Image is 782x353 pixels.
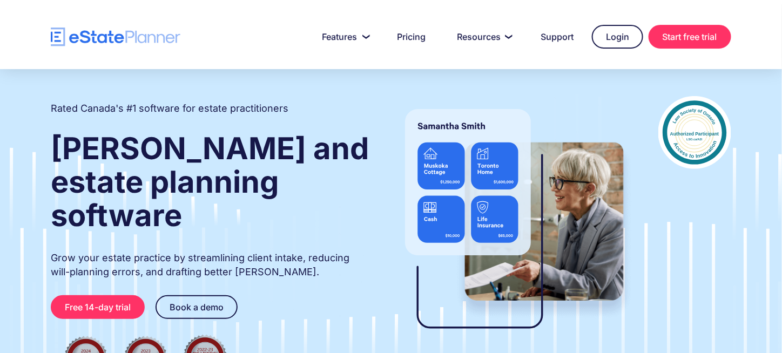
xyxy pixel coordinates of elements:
[528,26,586,47] a: Support
[444,26,522,47] a: Resources
[156,295,238,319] a: Book a demo
[51,101,288,116] h2: Rated Canada's #1 software for estate practitioners
[51,251,370,279] p: Grow your estate practice by streamlining client intake, reducing will-planning errors, and draft...
[51,295,145,319] a: Free 14-day trial
[51,28,180,46] a: home
[592,25,643,49] a: Login
[51,130,369,234] strong: [PERSON_NAME] and estate planning software
[649,25,731,49] a: Start free trial
[392,96,637,350] img: estate planner showing wills to their clients, using eState Planner, a leading estate planning so...
[384,26,439,47] a: Pricing
[309,26,379,47] a: Features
